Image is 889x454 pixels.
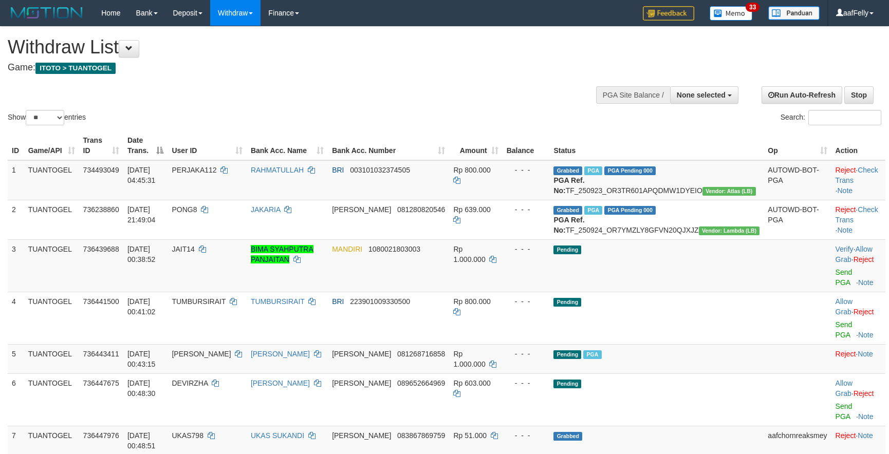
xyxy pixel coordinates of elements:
[172,297,226,306] span: TUMBURSIRAIT
[762,86,842,104] a: Run Auto-Refresh
[453,205,490,214] span: Rp 639.000
[836,379,854,398] span: ·
[247,131,328,160] th: Bank Acc. Name: activate to sort column ascending
[449,131,502,160] th: Amount: activate to sort column ascending
[507,204,546,215] div: - - -
[746,3,760,12] span: 33
[332,350,391,358] span: [PERSON_NAME]
[507,430,546,441] div: - - -
[836,431,856,440] a: Reject
[836,350,856,358] a: Reject
[332,297,344,306] span: BRI
[764,131,831,160] th: Op: activate to sort column ascending
[854,255,874,263] a: Reject
[24,131,79,160] th: Game/API: activate to sort column ascending
[397,205,445,214] span: Copy 081280820546 to clipboard
[453,245,485,263] span: Rp 1.000.000
[35,63,116,74] span: ITOTO > TUANTOGEL
[8,160,24,200] td: 1
[507,244,546,254] div: - - -
[553,432,582,441] span: Grabbed
[831,373,885,426] td: ·
[332,379,391,387] span: [PERSON_NAME]
[127,297,156,316] span: [DATE] 00:41:02
[8,5,86,21] img: MOTION_logo.png
[710,6,753,21] img: Button%20Memo.svg
[8,200,24,239] td: 2
[854,389,874,398] a: Reject
[368,245,420,253] span: Copy 1080021803003 to clipboard
[8,110,86,125] label: Show entries
[251,205,281,214] a: JAKARIA
[836,245,854,253] a: Verify
[764,200,831,239] td: AUTOWD-BOT-PGA
[127,166,156,184] span: [DATE] 04:45:31
[83,431,119,440] span: 736447976
[24,160,79,200] td: TUANTOGEL
[507,296,546,307] div: - - -
[453,431,487,440] span: Rp 51.000
[127,350,156,368] span: [DATE] 00:43:15
[836,268,853,287] a: Send PGA
[858,431,873,440] a: Note
[8,37,582,58] h1: Withdraw List
[332,431,391,440] span: [PERSON_NAME]
[584,166,602,175] span: Marked by aafchonlypin
[127,431,156,450] span: [DATE] 00:48:51
[549,160,764,200] td: TF_250923_OR3TR601APQDMW1DYEIO
[764,160,831,200] td: AUTOWD-BOT-PGA
[768,6,820,20] img: panduan.png
[858,412,874,421] a: Note
[553,206,582,215] span: Grabbed
[83,379,119,387] span: 736447675
[553,245,581,254] span: Pending
[507,349,546,359] div: - - -
[24,344,79,373] td: TUANTOGEL
[332,245,362,253] span: MANDIRI
[24,200,79,239] td: TUANTOGEL
[858,278,874,287] a: Note
[79,131,123,160] th: Trans ID: activate to sort column ascending
[836,379,853,398] a: Allow Grab
[453,166,490,174] span: Rp 800.000
[127,379,156,398] span: [DATE] 00:48:30
[838,226,853,234] a: Note
[808,110,881,125] input: Search:
[831,344,885,373] td: ·
[858,331,874,339] a: Note
[553,380,581,388] span: Pending
[549,131,764,160] th: Status
[836,402,853,421] a: Send PGA
[596,86,670,104] div: PGA Site Balance /
[831,292,885,344] td: ·
[24,373,79,426] td: TUANTOGEL
[8,373,24,426] td: 6
[350,297,410,306] span: Copy 223901009330500 to clipboard
[831,131,885,160] th: Action
[172,379,208,387] span: DEVIRZHA
[397,350,445,358] span: Copy 081268716858 to clipboard
[781,110,881,125] label: Search:
[24,292,79,344] td: TUANTOGEL
[677,91,726,99] span: None selected
[328,131,449,160] th: Bank Acc. Number: activate to sort column ascending
[172,166,216,174] span: PERJAKA112
[172,350,231,358] span: [PERSON_NAME]
[836,166,878,184] a: Check Trans
[836,205,856,214] a: Reject
[172,431,203,440] span: UKAS798
[8,131,24,160] th: ID
[549,200,764,239] td: TF_250924_OR7YMZLY8GFVN20QJXJZ
[507,165,546,175] div: - - -
[584,206,602,215] span: Marked by aafFelly
[26,110,64,125] select: Showentries
[251,166,304,174] a: RAHMATULLAH
[503,131,550,160] th: Balance
[251,379,310,387] a: [PERSON_NAME]
[854,308,874,316] a: Reject
[453,350,485,368] span: Rp 1.000.000
[172,205,197,214] span: PONG8
[836,166,856,174] a: Reject
[836,320,853,339] a: Send PGA
[836,245,873,263] a: Allow Grab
